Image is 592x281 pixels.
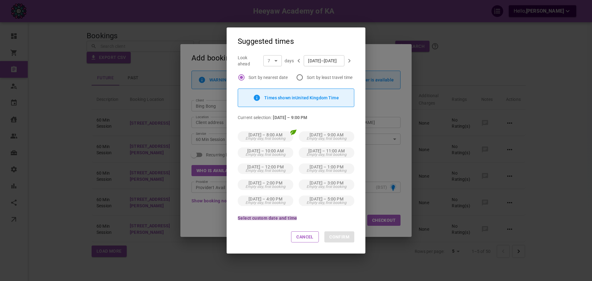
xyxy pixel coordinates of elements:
span: Empty day, first booking [245,169,286,172]
button: [DATE] – 2:00 PMEmpty day, first booking [238,180,293,190]
p: [DATE] – 3:00 PM [310,181,343,185]
button: [DATE] – 4:00 PMEmpty day, first booking [238,196,293,206]
span: Empty day, first booking [306,137,347,140]
span: Sort by least travel time [307,74,352,81]
span: Empty day, first booking [245,153,286,156]
button: [DATE] – 9:00 AMEmpty day, first booking [299,131,354,142]
span: Empty day, first booking [245,137,286,140]
button: [DATE] – 1:00 PMEmpty day, first booking [299,163,354,174]
p: Look ahead [238,55,261,67]
div: 7 [268,58,277,64]
button: [DATE] – 8:00 AMEmpty day, first booking [238,131,293,142]
span: Empty day, first booking [306,201,347,205]
p: [DATE] – 1:00 PM [310,165,343,169]
span: Sort by nearest date [249,74,288,81]
button: [DATE] – 10:00 AMEmpty day, first booking [238,147,293,158]
p: days [285,58,294,64]
p: [DATE] – 8:00 AM [249,133,282,137]
span: Empty day, first booking [245,185,286,188]
button: [DATE] – 12:00 PMEmpty day, first booking [238,163,293,174]
button: [DATE] – 11:00 AMEmpty day, first booking [299,147,354,158]
p: [DATE] – 9:00 AM [310,133,343,137]
button: [DATE] – 3:00 PMEmpty day, first booking [299,180,354,190]
span: Empty day, first booking [245,201,286,205]
h2: Suggested times [227,27,365,55]
input: Choose date, selected date is Sep 15, 2025 [308,55,340,66]
button: Select custom date and time [238,216,297,220]
p: [DATE] – 2:00 PM [249,181,282,185]
button: Cancel [291,231,319,242]
span: Empty day, first booking [306,169,347,172]
button: [DATE] – 5:00 PMEmpty day, first booking [299,196,354,206]
p: [DATE] – 5:00 PM [310,197,343,201]
p: [DATE] – 10:00 AM [247,149,284,153]
span: Empty day, first booking [306,153,347,156]
p: Times shown in United Kingdom Time [264,95,339,100]
p: [DATE] – 4:00 PM [249,197,282,201]
span: Empty day, first booking [306,185,347,188]
p: Current selection: [238,114,272,121]
p: [DATE] – 11:00 AM [308,149,345,153]
p: [DATE] – 9:00 PM [273,114,307,121]
p: [DATE] – 12:00 PM [247,165,284,169]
